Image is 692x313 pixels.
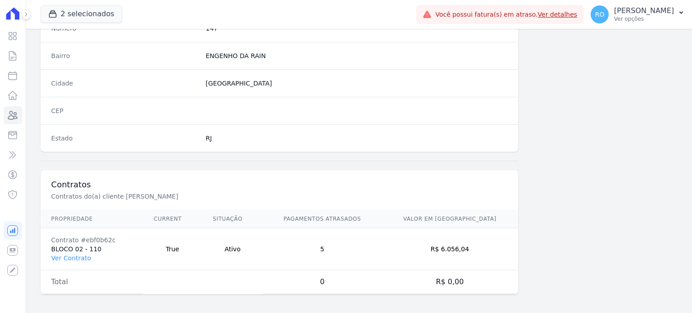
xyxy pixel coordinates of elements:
[41,270,143,294] td: Total
[51,106,199,115] dt: CEP
[51,179,508,190] h3: Contratos
[538,11,578,18] a: Ver detalhes
[51,51,199,60] dt: Bairro
[143,210,202,228] th: Current
[51,79,199,88] dt: Cidade
[51,236,132,245] div: Contrato #ebf0b62c
[263,228,381,270] td: 5
[143,228,202,270] td: True
[51,134,199,143] dt: Estado
[206,79,508,88] dd: [GEOGRAPHIC_DATA]
[595,11,605,18] span: RO
[263,270,381,294] td: 0
[202,210,263,228] th: Situação
[435,10,577,19] span: Você possui fatura(s) em atraso.
[41,228,143,270] td: BLOCO 02 - 110
[202,228,263,270] td: Ativo
[263,210,381,228] th: Pagamentos Atrasados
[51,254,91,262] a: Ver Contrato
[614,15,674,23] p: Ver opções
[51,192,354,201] p: Contratos do(a) cliente [PERSON_NAME]
[583,2,692,27] button: RO [PERSON_NAME] Ver opções
[381,210,518,228] th: Valor em [GEOGRAPHIC_DATA]
[41,5,122,23] button: 2 selecionados
[381,228,518,270] td: R$ 6.056,04
[614,6,674,15] p: [PERSON_NAME]
[206,134,508,143] dd: RJ
[206,51,508,60] dd: ENGENHO DA RAIN
[381,270,518,294] td: R$ 0,00
[41,210,143,228] th: Propriedade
